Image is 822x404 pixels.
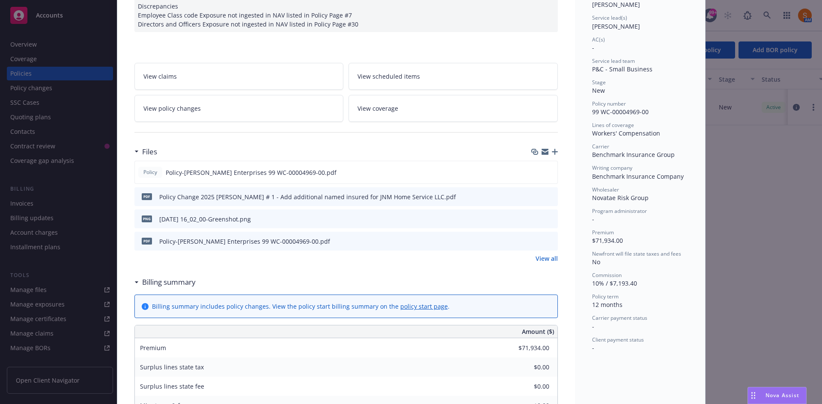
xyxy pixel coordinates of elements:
span: Commission [592,271,622,279]
a: View all [536,254,558,263]
span: Policy term [592,293,619,300]
span: Workers' Compensation [592,129,660,137]
button: download file [533,192,540,201]
span: 99 WC-00004969-00 [592,108,649,116]
span: - [592,44,594,52]
h3: Files [142,146,157,157]
span: Policy number [592,100,626,107]
div: Drag to move [748,387,759,404]
span: pdf [142,238,152,244]
button: preview file [546,168,554,177]
a: policy start page [400,302,448,310]
a: View policy changes [134,95,344,122]
span: No [592,258,600,266]
div: Policy Change 2025 [PERSON_NAME] # 1 - Add additional named insured for JNM Home Service LLC.pdf [159,192,456,201]
span: - [592,344,594,352]
span: [PERSON_NAME] [592,0,640,9]
span: New [592,86,605,94]
span: Nova Assist [765,392,799,399]
span: 12 months [592,301,622,309]
button: preview file [547,192,554,201]
input: 0.00 [499,361,554,374]
button: preview file [547,237,554,246]
button: download file [533,237,540,246]
span: [PERSON_NAME] [592,22,640,30]
div: Policy-[PERSON_NAME] Enterprises 99 WC-00004969-00.pdf [159,237,330,246]
span: Policy [142,168,159,176]
span: Stage [592,79,606,86]
div: Billing summary includes policy changes. View the policy start billing summary on the . [152,302,450,311]
button: preview file [547,215,554,224]
div: [DATE] 16_02_00-Greenshot.png [159,215,251,224]
input: 0.00 [499,342,554,354]
span: Service lead team [592,57,635,65]
span: View coverage [357,104,398,113]
div: Billing summary [134,277,196,288]
span: Premium [592,229,614,236]
span: Carrier payment status [592,314,647,321]
button: download file [533,215,540,224]
span: Newfront will file state taxes and fees [592,250,681,257]
span: pdf [142,193,152,200]
span: Novatae Risk Group [592,194,649,202]
a: View claims [134,63,344,90]
a: View scheduled items [348,63,558,90]
span: Client payment status [592,336,644,343]
span: Lines of coverage [592,121,634,129]
span: Benchmark Insurance Group [592,150,675,159]
span: Wholesaler [592,186,619,193]
span: - [592,215,594,223]
button: Nova Assist [748,387,807,404]
span: 10% / $7,193.40 [592,279,637,287]
span: Service lead(s) [592,14,627,21]
span: View scheduled items [357,72,420,81]
h3: Billing summary [142,277,196,288]
span: Benchmark Insurance Company [592,172,684,180]
span: Surplus lines state fee [140,382,204,390]
span: Policy-[PERSON_NAME] Enterprises 99 WC-00004969-00.pdf [166,168,337,177]
div: Files [134,146,157,157]
span: View claims [143,72,177,81]
input: 0.00 [499,380,554,393]
a: View coverage [348,95,558,122]
span: P&C - Small Business [592,65,652,73]
span: Program administrator [592,207,647,215]
span: Carrier [592,143,609,150]
span: Writing company [592,164,632,171]
span: Surplus lines state tax [140,363,204,371]
span: $71,934.00 [592,236,623,245]
button: download file [533,168,539,177]
span: - [592,322,594,330]
span: View policy changes [143,104,201,113]
span: Premium [140,344,166,352]
span: AC(s) [592,36,605,43]
span: Amount ($) [522,327,554,336]
span: png [142,215,152,222]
